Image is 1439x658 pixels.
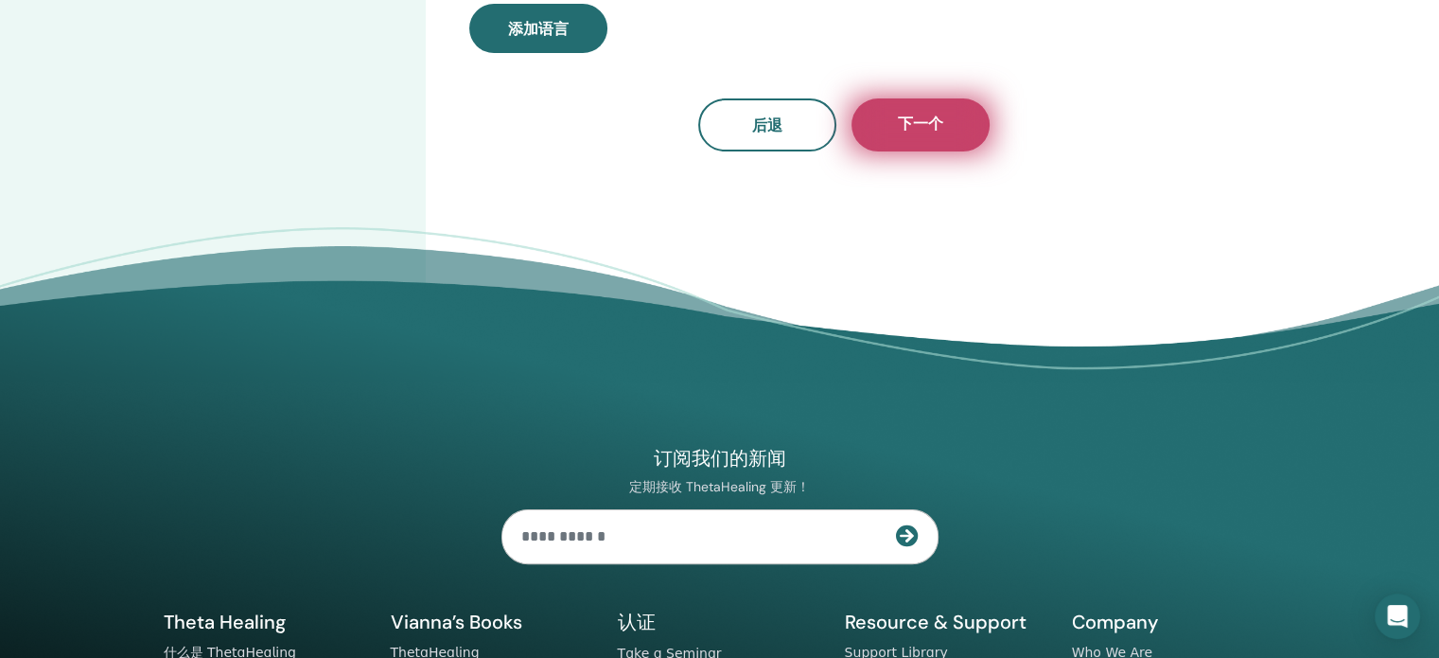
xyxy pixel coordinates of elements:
[501,478,939,496] p: 定期接收 ThetaHealing 更新！
[752,116,782,135] span: 后退
[618,610,822,635] h5: 认证
[1375,594,1420,639] div: Open Intercom Messenger
[508,19,569,39] span: 添加语言
[698,98,836,151] button: 后退
[164,610,368,634] h5: Theta Healing
[391,610,595,634] h5: Vianna’s Books
[898,114,943,137] span: 下一个
[501,446,939,471] h4: 订阅我们的新闻
[469,4,607,53] button: 添加语言
[1072,610,1276,634] h5: Company
[845,610,1049,634] h5: Resource & Support
[851,98,990,151] button: 下一个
